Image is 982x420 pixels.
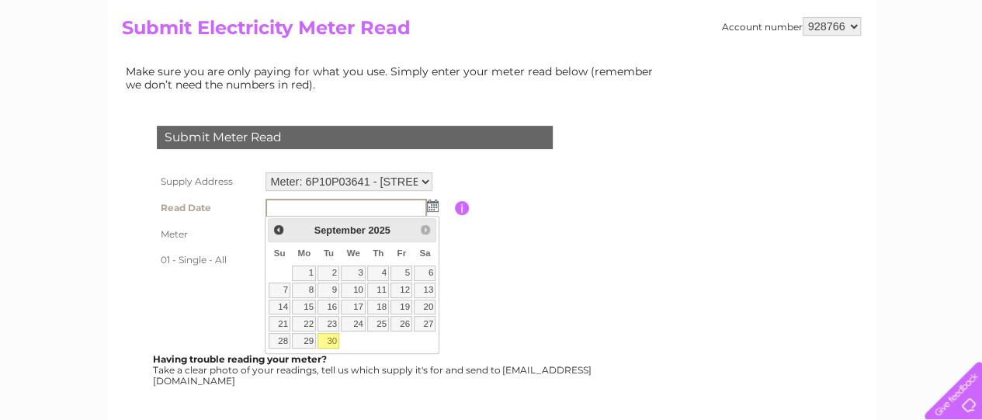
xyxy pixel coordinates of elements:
[292,316,316,331] a: 22
[153,195,262,221] th: Read Date
[373,248,383,258] span: Thursday
[879,66,917,78] a: Contact
[390,300,412,315] a: 19
[318,316,339,331] a: 23
[367,300,389,315] a: 18
[367,283,389,298] a: 11
[292,283,316,298] a: 8
[153,221,262,248] th: Meter
[847,66,869,78] a: Blog
[414,283,435,298] a: 13
[709,66,738,78] a: Water
[269,300,290,315] a: 14
[269,283,290,298] a: 7
[262,272,455,302] td: Are you sure the read you have entered is correct?
[341,316,366,331] a: 24
[791,66,838,78] a: Telecoms
[414,316,435,331] a: 27
[292,266,316,281] a: 1
[368,224,390,236] span: 2025
[347,248,360,258] span: Wednesday
[390,316,412,331] a: 26
[390,266,412,281] a: 5
[367,266,389,281] a: 4
[689,8,796,27] a: 0333 014 3131
[122,61,665,94] td: Make sure you are only paying for what you use. Simply enter your meter read below (remember we d...
[341,283,366,298] a: 10
[125,9,859,75] div: Clear Business is a trading name of Verastar Limited (registered in [GEOGRAPHIC_DATA] No. 3667643...
[34,40,113,88] img: logo.png
[397,248,406,258] span: Friday
[748,66,782,78] a: Energy
[341,300,366,315] a: 17
[318,266,339,281] a: 2
[122,17,861,47] h2: Submit Electricity Meter Read
[269,316,290,331] a: 21
[367,316,389,331] a: 25
[272,224,285,236] span: Prev
[419,248,430,258] span: Saturday
[269,333,290,349] a: 28
[318,300,339,315] a: 16
[153,168,262,195] th: Supply Address
[931,66,967,78] a: Log out
[324,248,334,258] span: Tuesday
[390,283,412,298] a: 12
[153,354,594,386] div: Take a clear photo of your readings, tell us which supply it's for and send to [EMAIL_ADDRESS][DO...
[157,126,553,149] div: Submit Meter Read
[314,224,366,236] span: September
[153,248,262,272] th: 01 - Single - All
[297,248,311,258] span: Monday
[270,220,288,238] a: Prev
[153,353,327,365] b: Having trouble reading your meter?
[414,266,435,281] a: 6
[341,266,366,281] a: 3
[427,200,439,212] img: ...
[274,248,286,258] span: Sunday
[722,17,861,36] div: Account number
[292,300,316,315] a: 15
[318,333,339,349] a: 30
[455,201,470,215] input: Information
[318,283,339,298] a: 9
[414,300,435,315] a: 20
[292,333,316,349] a: 29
